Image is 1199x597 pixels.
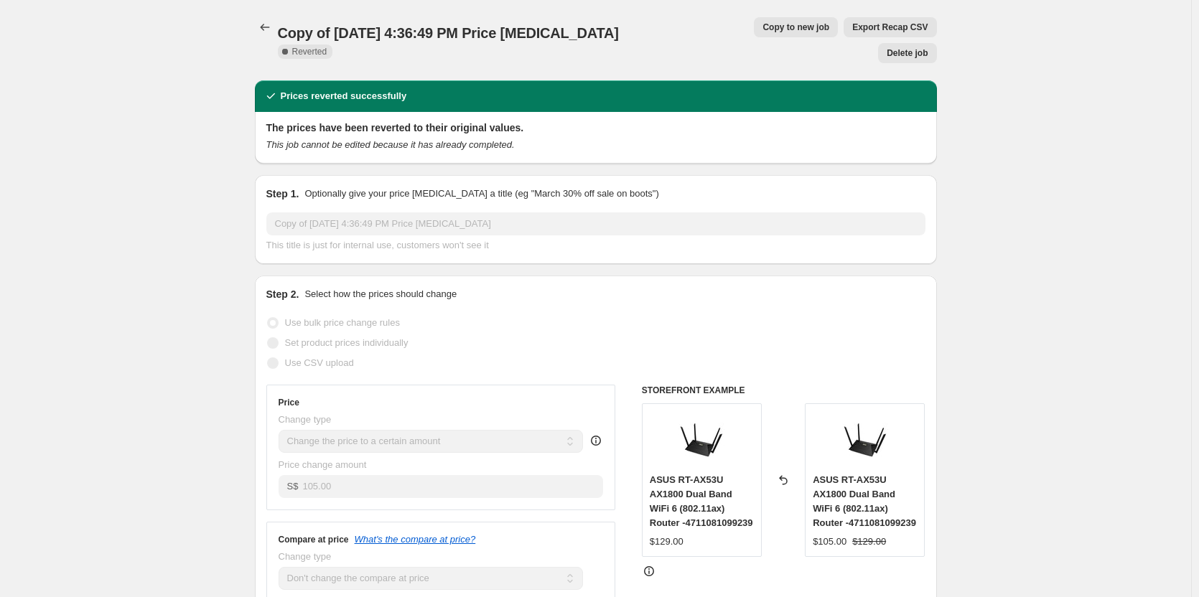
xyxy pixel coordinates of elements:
button: Export Recap CSV [844,17,936,37]
h3: Compare at price [279,534,349,545]
div: $129.00 [650,535,684,549]
img: RT-AX53U_80x.jpg [673,411,730,469]
span: ASUS RT-AX53U AX1800 Dual Band WiFi 6 (802.11ax) Router -4711081099239 [813,474,916,528]
h3: Price [279,397,299,408]
div: $105.00 [813,535,846,549]
strike: $129.00 [852,535,886,549]
h2: The prices have been reverted to their original values. [266,121,925,135]
span: ASUS RT-AX53U AX1800 Dual Band WiFi 6 (802.11ax) Router -4711081099239 [650,474,753,528]
span: Change type [279,551,332,562]
span: Delete job [887,47,928,59]
button: What's the compare at price? [355,534,476,545]
input: 30% off holiday sale [266,212,925,235]
span: Use CSV upload [285,357,354,368]
button: Copy to new job [754,17,838,37]
span: Set product prices individually [285,337,409,348]
span: Copy to new job [762,22,829,33]
span: This title is just for internal use, customers won't see it [266,240,489,250]
h6: STOREFRONT EXAMPLE [642,385,925,396]
p: Optionally give your price [MEDICAL_DATA] a title (eg "March 30% off sale on boots") [304,187,658,201]
span: S$ [287,481,299,492]
p: Select how the prices should change [304,287,457,301]
input: 80.00 [302,475,603,498]
h2: Step 1. [266,187,299,201]
button: Delete job [878,43,936,63]
span: Change type [279,414,332,425]
i: This job cannot be edited because it has already completed. [266,139,515,150]
button: Price change jobs [255,17,275,37]
span: Copy of [DATE] 4:36:49 PM Price [MEDICAL_DATA] [278,25,619,41]
span: Use bulk price change rules [285,317,400,328]
div: help [589,433,603,448]
h2: Step 2. [266,287,299,301]
span: Reverted [292,46,327,57]
span: Export Recap CSV [852,22,928,33]
h2: Prices reverted successfully [281,89,407,103]
img: RT-AX53U_80x.jpg [836,411,894,469]
span: Price change amount [279,459,367,470]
